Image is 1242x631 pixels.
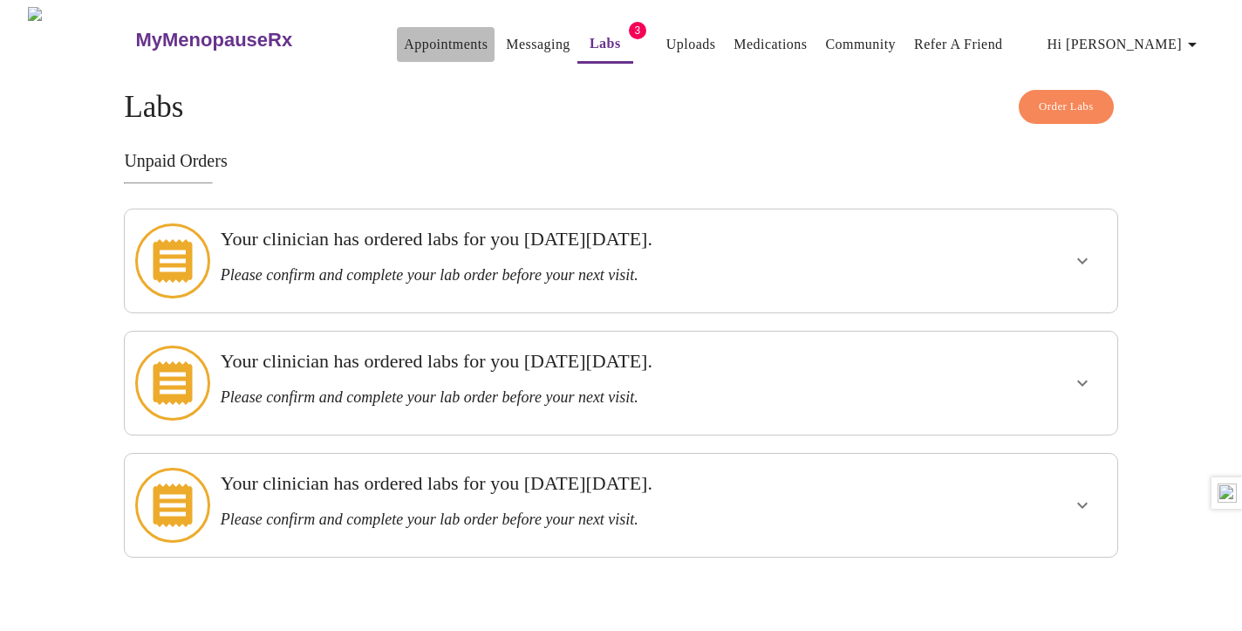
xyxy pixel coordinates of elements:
[666,32,716,57] a: Uploads
[1061,484,1103,526] button: show more
[221,511,926,529] h3: Please confirm and complete your lab order before your next visit.
[1048,32,1203,57] span: Hi [PERSON_NAME]
[734,32,807,57] a: Medications
[221,228,926,250] h3: Your clinician has ordered labs for you [DATE][DATE].
[907,27,1010,62] button: Refer a Friend
[825,32,896,57] a: Community
[1041,27,1210,62] button: Hi [PERSON_NAME]
[124,151,1117,171] h3: Unpaid Orders
[577,26,633,64] button: Labs
[135,29,292,51] h3: MyMenopauseRx
[727,27,814,62] button: Medications
[221,350,926,373] h3: Your clinician has ordered labs for you [DATE][DATE].
[914,32,1003,57] a: Refer a Friend
[818,27,903,62] button: Community
[629,22,646,39] span: 3
[404,32,488,57] a: Appointments
[133,10,362,71] a: MyMenopauseRx
[499,27,577,62] button: Messaging
[221,388,926,407] h3: Please confirm and complete your lab order before your next visit.
[659,27,723,62] button: Uploads
[1061,362,1103,404] button: show more
[397,27,495,62] button: Appointments
[124,90,1117,125] h4: Labs
[1019,90,1114,124] button: Order Labs
[221,472,926,495] h3: Your clinician has ordered labs for you [DATE][DATE].
[590,31,621,56] a: Labs
[1039,97,1094,117] span: Order Labs
[1061,240,1103,282] button: show more
[221,266,926,285] h3: Please confirm and complete your lab order before your next visit.
[28,7,133,72] img: MyMenopauseRx Logo
[506,32,570,57] a: Messaging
